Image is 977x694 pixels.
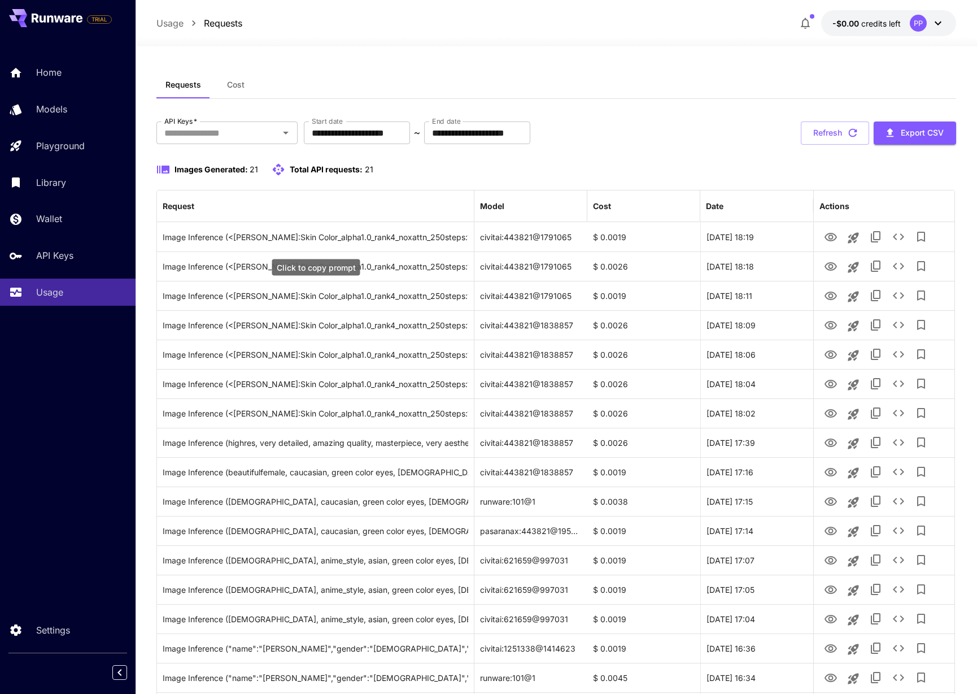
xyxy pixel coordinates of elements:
[887,519,910,542] button: See details
[819,489,842,513] button: View Image
[819,225,842,248] button: View Image
[163,252,468,281] div: Click to copy prompt
[887,608,910,630] button: See details
[865,578,887,601] button: Copy TaskUUID
[36,249,73,262] p: API Keys
[36,66,62,79] p: Home
[819,519,842,542] button: View Image
[819,636,842,660] button: View Image
[887,402,910,424] button: See details
[887,372,910,395] button: See details
[163,546,468,575] div: Click to copy prompt
[36,212,62,225] p: Wallet
[112,665,127,680] button: Collapse sidebar
[887,549,910,571] button: See details
[474,428,587,457] div: civitai:443821@1838857
[865,314,887,336] button: Copy TaskUUID
[842,550,865,572] button: Launch in playground
[700,457,813,487] div: 22 Aug, 2025 17:16
[587,222,700,251] div: $ 0.0019
[593,201,611,211] div: Cost
[832,19,861,28] span: -$0.00
[842,403,865,426] button: Launch in playground
[865,519,887,542] button: Copy TaskUUID
[842,638,865,661] button: Launch in playground
[910,519,932,542] button: Add to library
[910,402,932,424] button: Add to library
[36,176,66,189] p: Library
[587,516,700,545] div: $ 0.0019
[587,251,700,281] div: $ 0.0026
[587,663,700,692] div: $ 0.0045
[163,575,468,604] div: Click to copy prompt
[227,80,245,90] span: Cost
[700,575,813,604] div: 22 Aug, 2025 17:05
[819,607,842,630] button: View Image
[700,545,813,575] div: 22 Aug, 2025 17:07
[156,16,184,30] a: Usage
[700,604,813,634] div: 22 Aug, 2025 17:04
[587,281,700,310] div: $ 0.0019
[821,10,956,36] button: -$0.0043PP
[204,16,242,30] a: Requests
[910,225,932,248] button: Add to library
[156,16,242,30] nav: breadcrumb
[910,578,932,601] button: Add to library
[819,431,842,454] button: View Image
[910,549,932,571] button: Add to library
[587,487,700,516] div: $ 0.0038
[865,402,887,424] button: Copy TaskUUID
[700,663,813,692] div: 22 Aug, 2025 16:34
[587,428,700,457] div: $ 0.0026
[474,634,587,663] div: civitai:1251338@1414623
[312,116,343,126] label: Start date
[842,344,865,367] button: Launch in playground
[842,432,865,455] button: Launch in playground
[163,517,468,545] div: Click to copy prompt
[474,340,587,369] div: civitai:443821@1838857
[865,225,887,248] button: Copy TaskUUID
[163,663,468,692] div: Click to copy prompt
[587,398,700,428] div: $ 0.0026
[887,225,910,248] button: See details
[819,342,842,366] button: View Image
[910,314,932,336] button: Add to library
[910,666,932,689] button: Add to library
[163,201,194,211] div: Request
[865,372,887,395] button: Copy TaskUUID
[163,605,468,634] div: Click to copy prompt
[865,461,887,483] button: Copy TaskUUID
[819,254,842,277] button: View Image
[290,164,363,174] span: Total API requests:
[887,461,910,483] button: See details
[587,575,700,604] div: $ 0.0019
[700,310,813,340] div: 26 Aug, 2025 18:09
[842,609,865,631] button: Launch in playground
[700,428,813,457] div: 26 Aug, 2025 17:39
[700,251,813,281] div: 26 Aug, 2025 18:18
[842,374,865,396] button: Launch in playground
[36,139,85,153] p: Playground
[163,487,468,516] div: Click to copy prompt
[819,372,842,395] button: View Image
[36,285,63,299] p: Usage
[474,575,587,604] div: civitai:621659@997031
[887,578,910,601] button: See details
[819,460,842,483] button: View Image
[842,227,865,249] button: Launch in playground
[910,372,932,395] button: Add to library
[887,255,910,277] button: See details
[474,222,587,251] div: civitai:443821@1791065
[819,201,849,211] div: Actions
[842,462,865,484] button: Launch in playground
[474,545,587,575] div: civitai:621659@997031
[163,458,468,487] div: Click to copy prompt
[887,314,910,336] button: See details
[865,490,887,513] button: Copy TaskUUID
[414,126,420,140] p: ~
[910,255,932,277] button: Add to library
[163,399,468,428] div: Click to copy prompt
[910,608,932,630] button: Add to library
[87,12,112,26] span: Add your payment card to enable full platform functionality.
[842,315,865,337] button: Launch in playground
